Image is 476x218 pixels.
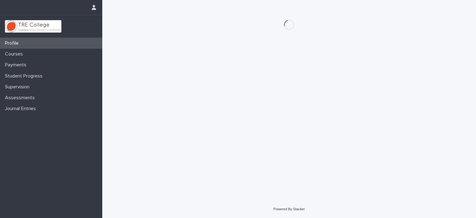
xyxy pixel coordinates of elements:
[2,40,24,46] p: Profile
[2,106,41,112] p: Journal Entries
[273,207,305,211] a: Powered By Stacker
[2,84,34,90] p: Supervision
[2,51,28,57] p: Courses
[2,95,40,101] p: Assessments
[2,62,31,68] p: Payments
[5,20,61,33] img: L01RLPSrRaOWR30Oqb5K
[2,73,47,79] p: Student Progress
